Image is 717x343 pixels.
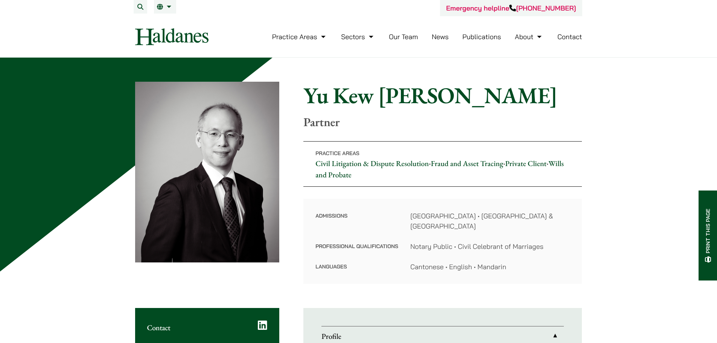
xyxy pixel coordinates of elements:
[557,32,582,41] a: Contact
[315,150,359,157] span: Practice Areas
[303,141,582,187] p: • • •
[505,159,547,168] a: Private Client
[389,32,418,41] a: Our Team
[303,82,582,109] h1: Yu Kew [PERSON_NAME]
[410,211,570,231] dd: [GEOGRAPHIC_DATA] • [GEOGRAPHIC_DATA] & [GEOGRAPHIC_DATA]
[135,28,209,45] img: Logo of Haldanes
[341,32,375,41] a: Sectors
[147,323,268,332] h2: Contact
[315,262,398,272] dt: Languages
[157,4,173,10] a: EN
[315,211,398,241] dt: Admissions
[410,262,570,272] dd: Cantonese • English • Mandarin
[272,32,327,41] a: Practice Areas
[303,115,582,129] p: Partner
[446,4,576,12] a: Emergency helpline[PHONE_NUMBER]
[258,320,267,331] a: LinkedIn
[410,241,570,252] dd: Notary Public • Civil Celebrant of Marriages
[315,159,429,168] a: Civil Litigation & Dispute Resolution
[463,32,501,41] a: Publications
[432,32,449,41] a: News
[515,32,543,41] a: About
[315,241,398,262] dt: Professional Qualifications
[431,159,503,168] a: Fraud and Asset Tracing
